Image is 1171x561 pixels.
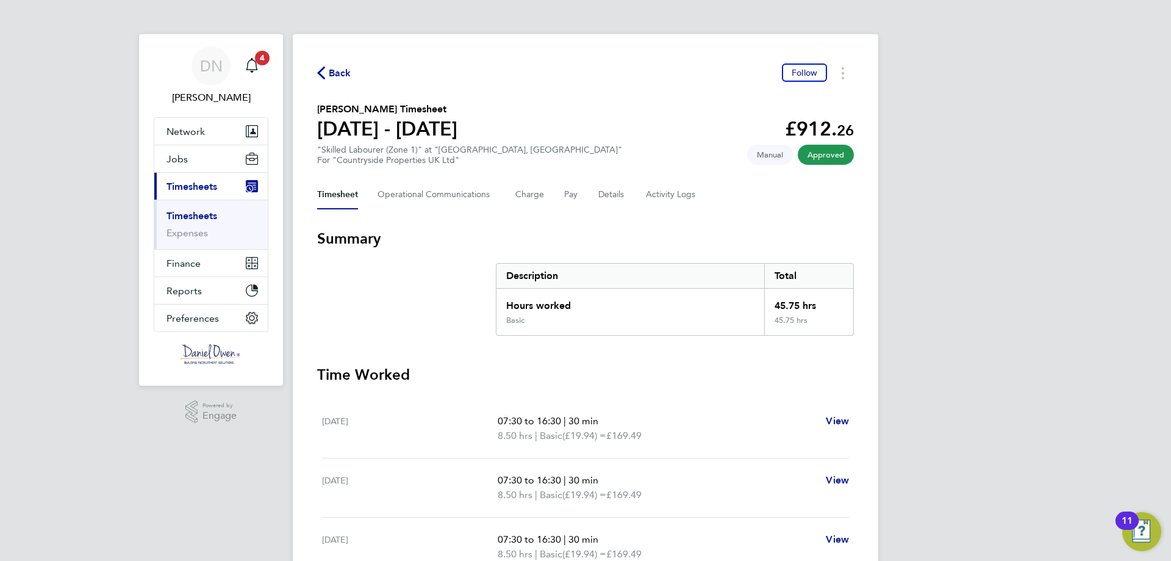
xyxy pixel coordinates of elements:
[515,180,545,209] button: Charge
[154,90,268,105] span: Danielle Nail
[255,51,270,65] span: 4
[154,173,268,200] button: Timesheets
[1122,521,1133,537] div: 11
[562,548,606,560] span: (£19.94) =
[317,117,457,141] h1: [DATE] - [DATE]
[792,67,817,78] span: Follow
[154,118,268,145] button: Network
[832,63,854,82] button: Timesheets Menu
[139,34,283,386] nav: Main navigation
[167,313,219,324] span: Preferences
[498,415,561,427] span: 07:30 to 16:30
[317,65,351,81] button: Back
[564,474,566,486] span: |
[498,430,532,441] span: 8.50 hrs
[317,145,622,165] div: "Skilled Labourer (Zone 1)" at "[GEOGRAPHIC_DATA], [GEOGRAPHIC_DATA]"
[764,289,853,316] div: 45.75 hrs
[540,429,562,443] span: Basic
[764,264,853,288] div: Total
[826,473,849,488] a: View
[167,181,217,192] span: Timesheets
[329,66,351,81] span: Back
[317,365,854,385] h3: Time Worked
[837,121,854,139] span: 26
[202,400,237,411] span: Powered by
[826,474,849,486] span: View
[535,548,537,560] span: |
[167,126,205,137] span: Network
[317,180,358,209] button: Timesheet
[322,414,498,443] div: [DATE]
[496,289,764,316] div: Hours worked
[562,489,606,501] span: (£19.94) =
[747,145,793,165] span: This timesheet was manually created.
[498,534,561,545] span: 07:30 to 16:30
[240,46,264,85] a: 4
[378,180,496,209] button: Operational Communications
[167,210,217,222] a: Timesheets
[154,277,268,304] button: Reports
[535,430,537,441] span: |
[496,264,764,288] div: Description
[167,227,208,239] a: Expenses
[154,200,268,249] div: Timesheets
[606,489,642,501] span: £169.49
[496,263,854,336] div: Summary
[1122,512,1161,551] button: Open Resource Center, 11 new notifications
[564,534,566,545] span: |
[181,344,242,364] img: danielowen-logo-retina.png
[568,474,598,486] span: 30 min
[154,305,268,331] button: Preferences
[785,117,854,140] app-decimal: £912.
[498,474,561,486] span: 07:30 to 16:30
[782,63,827,82] button: Follow
[606,430,642,441] span: £169.49
[202,411,237,421] span: Engage
[764,316,853,335] div: 45.75 hrs
[562,430,606,441] span: (£19.94) =
[568,534,598,545] span: 30 min
[317,155,622,165] div: For "Countryside Properties UK Ltd"
[154,344,268,364] a: Go to home page
[606,548,642,560] span: £169.49
[540,488,562,502] span: Basic
[154,145,268,172] button: Jobs
[535,489,537,501] span: |
[646,180,697,209] button: Activity Logs
[498,548,532,560] span: 8.50 hrs
[498,489,532,501] span: 8.50 hrs
[826,534,849,545] span: View
[167,153,188,165] span: Jobs
[564,415,566,427] span: |
[317,102,457,117] h2: [PERSON_NAME] Timesheet
[598,180,626,209] button: Details
[826,414,849,429] a: View
[826,415,849,427] span: View
[185,400,237,424] a: Powered byEngage
[322,473,498,502] div: [DATE]
[568,415,598,427] span: 30 min
[167,258,201,269] span: Finance
[798,145,854,165] span: This timesheet has been approved.
[564,180,579,209] button: Pay
[317,229,854,248] h3: Summary
[154,250,268,277] button: Finance
[154,46,268,105] a: DN[PERSON_NAME]
[826,532,849,547] a: View
[506,316,525,325] div: Basic
[200,58,223,74] span: DN
[167,285,202,297] span: Reports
